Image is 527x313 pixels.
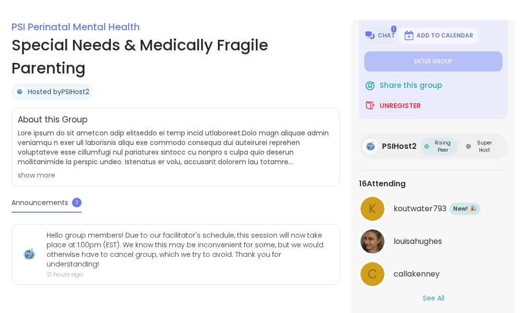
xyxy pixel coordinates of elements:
[364,96,421,116] button: Unregister
[382,141,417,152] span: PSIHost2
[369,200,376,218] span: k
[380,80,442,91] span: Share this group
[394,203,446,215] span: koutwater793
[364,30,376,41] img: ShareWell Logomark
[363,139,378,154] img: PSIHost2
[378,32,395,39] span: Chat
[423,293,444,303] button: See All
[466,144,471,149] img: Super Host
[18,114,87,126] h2: About this Group
[424,144,429,149] img: Rising Peer
[359,133,508,159] a: PSIHost2PSIHost2Rising PeerRising PeerSuper HostSuper Host
[12,34,340,80] h1: Special Needs & Medically Fragile Parenting
[431,139,455,154] span: Rising Peer
[18,128,334,167] span: Lore ipsum do sit ametcon adip elitseddo ei temp incid utlaboreet.Dolo magn aliquae admin veniamq...
[364,100,376,111] img: ShareWell Logomark
[359,178,406,190] span: 16 Attending
[72,198,82,207] span: 1
[20,245,39,264] img: PSIHost2
[417,32,473,39] span: Add to Calendar
[12,198,68,208] span: Announcements
[453,205,477,213] span: New! 🎉
[403,30,415,41] img: ShareWell Logomark
[398,27,478,44] button: Add to Calendar
[394,268,440,280] span: callakenney
[391,25,396,33] span: 1
[364,75,442,96] button: Share this group
[364,51,503,72] button: Enter group
[380,101,421,110] span: Unregister
[359,228,508,255] a: louisahugheslouisahughes
[18,170,334,180] div: show more
[360,229,384,253] img: louisahughes
[414,58,453,65] span: Enter group
[364,27,395,44] button: Chat
[28,87,89,96] a: Hosted byPSIHost2
[364,80,376,91] img: ShareWell Logomark
[368,265,377,284] span: c
[47,230,332,269] div: Hello group members! Due to our facilitator's schedule, this session will now take place at 1:00p...
[15,87,24,96] img: PSIHost2
[47,271,332,278] div: 21 hours ago
[473,139,496,154] span: Super Host
[359,195,508,222] a: kkoutwater793New! 🎉
[359,261,508,288] a: ccallakenney
[12,20,140,34] a: PSI Perinatal Mental Health
[394,236,442,247] span: louisahughes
